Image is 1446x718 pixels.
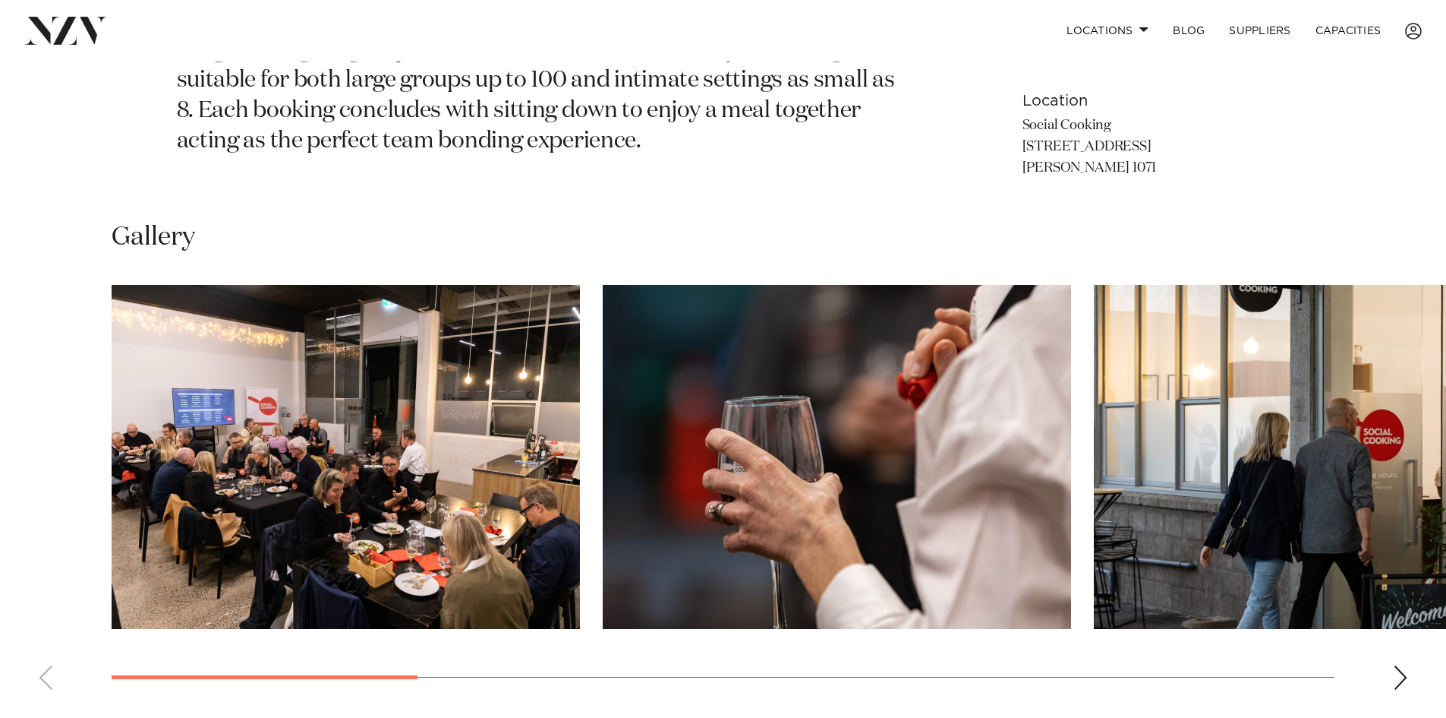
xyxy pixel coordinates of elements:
h2: Gallery [112,220,195,255]
h6: Location [1022,90,1270,112]
p: Social Cooking [STREET_ADDRESS] [PERSON_NAME] 1071 [1022,115,1270,179]
swiper-slide: 1 / 10 [112,285,580,629]
a: BLOG [1161,14,1217,47]
a: Locations [1054,14,1161,47]
swiper-slide: 2 / 10 [603,285,1071,629]
a: Capacities [1303,14,1394,47]
img: nzv-logo.png [24,17,107,44]
a: SUPPLIERS [1217,14,1303,47]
